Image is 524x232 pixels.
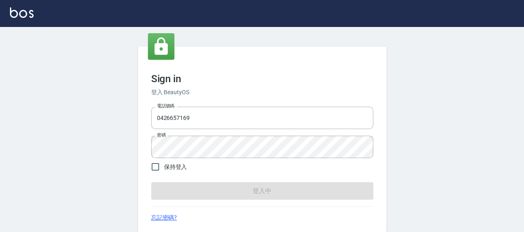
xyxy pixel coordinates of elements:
label: 密碼 [157,132,166,138]
h3: Sign in [151,73,373,85]
h6: 登入 BeautyOS [151,88,373,97]
img: Logo [10,7,34,18]
a: 忘記密碼? [151,213,177,222]
label: 電話號碼 [157,103,174,109]
span: 保持登入 [164,163,187,171]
